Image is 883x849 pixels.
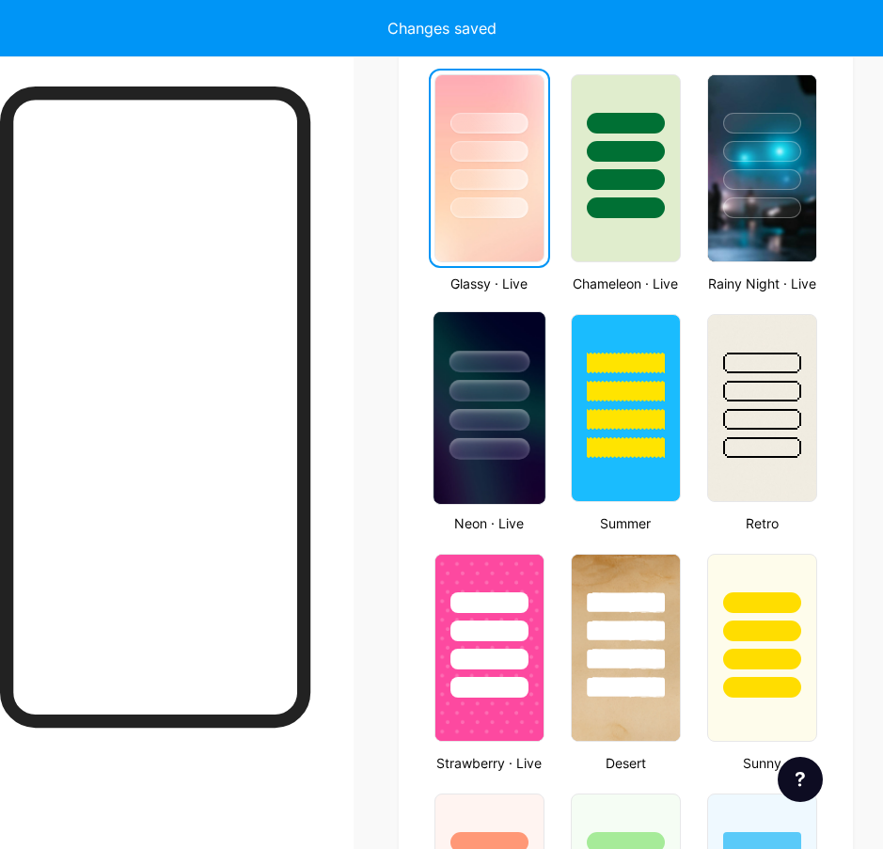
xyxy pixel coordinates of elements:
div: Desert [565,753,686,773]
div: Summer [565,513,686,533]
div: Glassy · Live [429,274,550,293]
div: Changes saved [387,17,497,39]
div: Sunny [702,753,823,773]
div: Rainy Night · Live [702,274,823,293]
div: Chameleon · Live [565,274,686,293]
div: Neon · Live [429,513,550,533]
div: Strawberry · Live [429,753,550,773]
img: neon.jpg [434,312,545,504]
div: Retro [702,513,823,533]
